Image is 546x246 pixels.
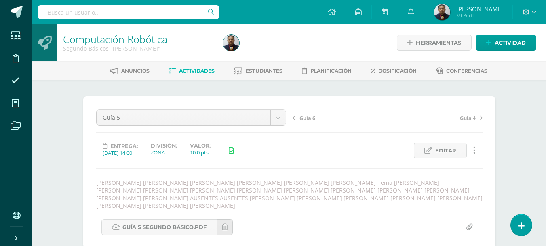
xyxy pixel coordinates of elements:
[38,5,219,19] input: Busca un usuario...
[302,64,352,77] a: Planificación
[456,5,503,13] span: [PERSON_NAME]
[397,35,472,51] a: Herramientas
[190,143,211,149] label: Valor:
[169,64,215,77] a: Actividades
[103,149,138,156] div: [DATE] 14:00
[101,219,217,235] a: Guía 5 Segundo Básico.pdf
[179,68,215,74] span: Actividades
[110,64,150,77] a: Anuncios
[388,113,483,122] a: Guía 4
[495,35,526,50] span: Actividad
[293,113,388,122] a: Guía 6
[371,64,417,77] a: Dosificación
[63,32,167,46] a: Computación Robótica
[416,35,461,50] span: Herramientas
[234,64,282,77] a: Estudiantes
[190,149,211,156] div: 10.0 pts
[436,64,487,77] a: Conferencias
[151,149,177,156] div: ZONA
[476,35,536,51] a: Actividad
[151,143,177,149] label: División:
[63,45,213,52] div: Segundo Básicos 'Newton'
[456,12,503,19] span: Mi Perfil
[310,68,352,74] span: Planificación
[110,143,138,149] span: Entrega:
[103,110,264,125] span: Guía 5
[446,68,487,74] span: Conferencias
[97,110,286,125] a: Guía 5
[434,4,450,20] img: d8a63182bdadade96a63bd9240c6e241.png
[93,179,486,210] div: [PERSON_NAME] [PERSON_NAME] [PERSON_NAME] [PERSON_NAME] [PERSON_NAME] [PERSON_NAME] Tema [PERSON_...
[63,33,213,45] h1: Computación Robótica
[246,68,282,74] span: Estudiantes
[460,114,476,122] span: Guía 4
[378,68,417,74] span: Dosificación
[299,114,315,122] span: Guía 6
[223,35,239,51] img: d8a63182bdadade96a63bd9240c6e241.png
[435,143,456,158] span: Editar
[121,68,150,74] span: Anuncios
